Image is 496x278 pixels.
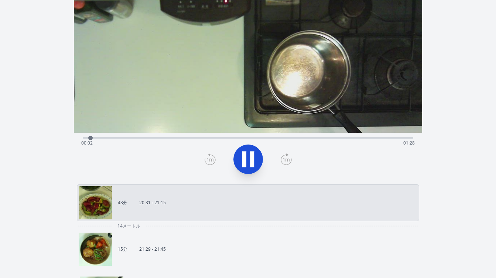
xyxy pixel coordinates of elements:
[118,246,127,252] font: 15分
[118,199,127,206] font: 43分
[403,140,415,146] span: 01:28
[139,199,166,206] font: 20:31 - 21:15
[117,223,140,229] font: 14メートル
[79,186,112,219] img: 250911113231_thumb.jpeg
[79,233,112,266] img: 250911123043_thumb.jpeg
[139,246,166,252] font: 21:29 - 21:45
[81,140,93,146] span: 00:02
